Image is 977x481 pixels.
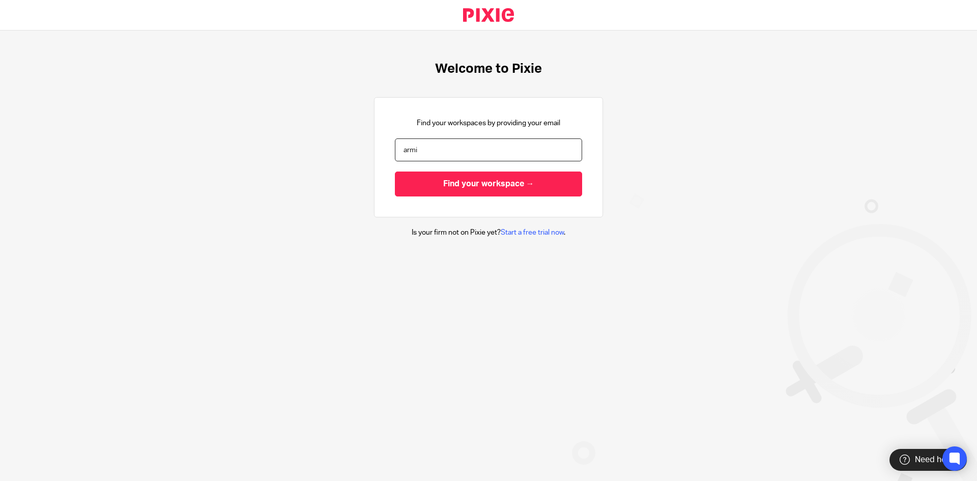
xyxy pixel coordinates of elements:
a: Start a free trial now [501,229,564,236]
div: Need help? [889,449,967,471]
input: name@example.com [395,138,582,161]
p: Is your firm not on Pixie yet? . [412,228,565,238]
input: Find your workspace → [395,172,582,196]
p: Find your workspaces by providing your email [417,118,560,128]
h1: Welcome to Pixie [435,61,542,77]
